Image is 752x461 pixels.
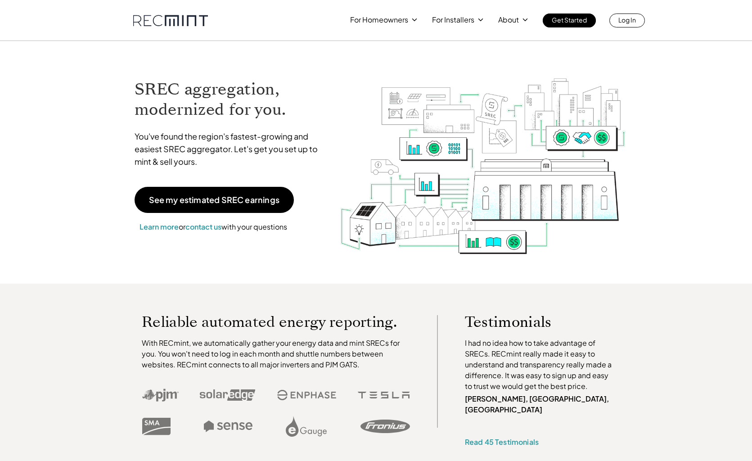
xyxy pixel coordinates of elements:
a: Learn more [140,222,179,231]
p: Log In [618,14,636,26]
a: Read 45 Testimonials [465,437,539,447]
img: RECmint value cycle [339,54,626,257]
p: Get Started [552,14,587,26]
p: About [498,14,519,26]
p: See my estimated SREC earnings [149,196,279,204]
p: [PERSON_NAME], [GEOGRAPHIC_DATA], [GEOGRAPHIC_DATA] [465,393,616,415]
p: Testimonials [465,315,599,329]
a: See my estimated SREC earnings [135,187,294,213]
a: contact us [185,222,221,231]
a: Get Started [543,14,596,27]
a: Log In [609,14,645,27]
p: You've found the region's fastest-growing and easiest SREC aggregator. Let's get you set up to mi... [135,130,326,168]
p: or with your questions [135,221,292,233]
p: With RECmint, we automatically gather your energy data and mint SRECs for you. You won't need to ... [142,338,410,370]
p: Reliable automated energy reporting. [142,315,410,329]
h1: SREC aggregation, modernized for you. [135,79,326,120]
p: I had no idea how to take advantage of SRECs. RECmint really made it easy to understand and trans... [465,338,616,392]
p: For Installers [432,14,474,26]
p: For Homeowners [350,14,408,26]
